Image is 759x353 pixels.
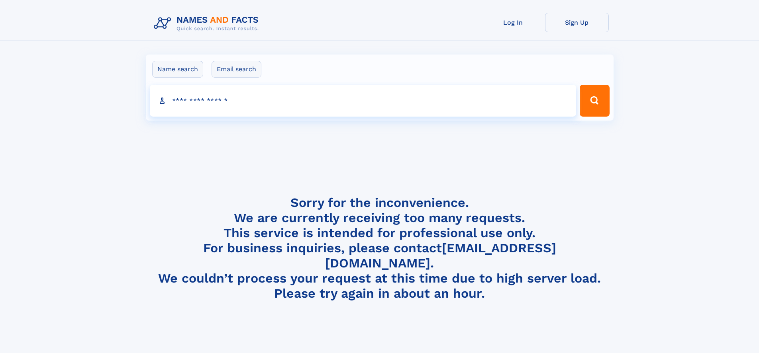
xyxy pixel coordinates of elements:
[151,195,609,301] h4: Sorry for the inconvenience. We are currently receiving too many requests. This service is intend...
[152,61,203,78] label: Name search
[545,13,609,32] a: Sign Up
[481,13,545,32] a: Log In
[150,85,577,117] input: search input
[580,85,609,117] button: Search Button
[212,61,261,78] label: Email search
[325,240,556,271] a: [EMAIL_ADDRESS][DOMAIN_NAME]
[151,13,265,34] img: Logo Names and Facts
